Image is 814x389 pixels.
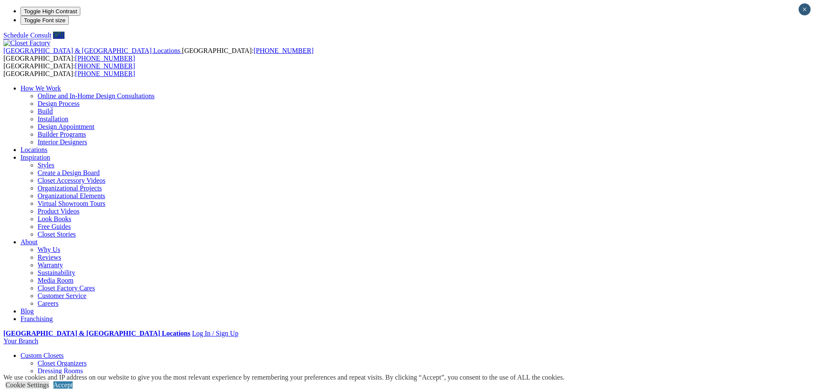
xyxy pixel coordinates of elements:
a: Closet Factory Cares [38,284,95,292]
span: Toggle High Contrast [24,8,77,15]
a: Reviews [38,254,61,261]
span: Toggle Font size [24,17,65,23]
a: About [21,238,38,246]
a: [GEOGRAPHIC_DATA] & [GEOGRAPHIC_DATA] Locations [3,330,190,337]
a: Virtual Showroom Tours [38,200,106,207]
a: Closet Stories [38,231,76,238]
a: [PHONE_NUMBER] [75,70,135,77]
a: Styles [38,161,54,169]
a: Online and In-Home Design Consultations [38,92,155,99]
a: Closet Organizers [38,360,87,367]
a: [PHONE_NUMBER] [253,47,313,54]
a: Design Process [38,100,79,107]
a: Design Appointment [38,123,94,130]
a: Your Branch [3,337,38,345]
a: Locations [21,146,47,153]
button: Toggle High Contrast [21,7,80,16]
span: [GEOGRAPHIC_DATA]: [GEOGRAPHIC_DATA]: [3,47,314,62]
a: Product Videos [38,208,79,215]
a: Dressing Rooms [38,367,83,374]
a: How We Work [21,85,61,92]
a: Careers [38,300,59,307]
img: Closet Factory [3,39,50,47]
a: [GEOGRAPHIC_DATA] & [GEOGRAPHIC_DATA] Locations [3,47,182,54]
a: Media Room [38,277,73,284]
a: Interior Designers [38,138,87,146]
a: Blog [21,307,34,315]
button: Close [799,3,811,15]
a: Schedule Consult [3,32,51,39]
button: Toggle Font size [21,16,69,25]
a: Closet Accessory Videos [38,177,106,184]
a: Warranty [38,261,63,269]
span: [GEOGRAPHIC_DATA]: [GEOGRAPHIC_DATA]: [3,62,135,77]
a: Organizational Elements [38,192,105,199]
a: Franchising [21,315,53,322]
a: Why Us [38,246,60,253]
a: Look Books [38,215,71,222]
a: [PHONE_NUMBER] [75,62,135,70]
div: We use cookies and IP address on our website to give you the most relevant experience by remember... [3,374,564,381]
a: Sustainability [38,269,75,276]
a: Log In / Sign Up [192,330,238,337]
a: Inspiration [21,154,50,161]
a: Installation [38,115,68,123]
a: Build [38,108,53,115]
a: Accept [53,381,73,389]
a: Customer Service [38,292,86,299]
a: Organizational Projects [38,184,102,192]
a: Cookie Settings [6,381,49,389]
a: [PHONE_NUMBER] [75,55,135,62]
a: Call [53,32,65,39]
a: Builder Programs [38,131,86,138]
a: Custom Closets [21,352,64,359]
span: [GEOGRAPHIC_DATA] & [GEOGRAPHIC_DATA] Locations [3,47,180,54]
a: Create a Design Board [38,169,100,176]
a: Free Guides [38,223,71,230]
